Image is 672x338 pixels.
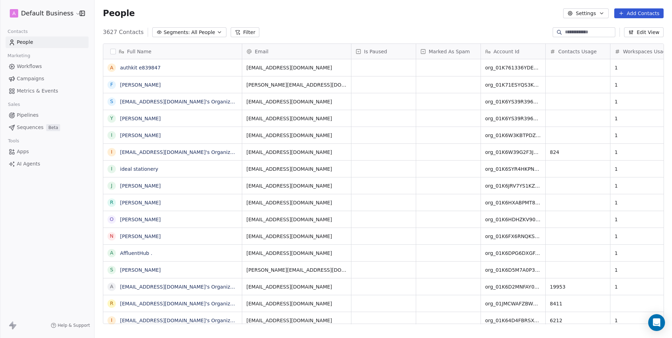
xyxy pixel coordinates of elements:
[364,48,387,55] span: Is Paused
[485,98,541,105] span: org_01K6YS39R3967M8SM9VXXAJZQN
[6,73,89,84] a: Campaigns
[550,300,606,307] span: 8411
[231,27,260,37] button: Filter
[120,183,161,189] a: [PERSON_NAME]
[5,50,33,61] span: Marketing
[111,131,112,139] div: I
[111,165,112,173] div: i
[8,7,75,19] button: ADefault Business
[110,81,113,88] div: F
[615,283,671,290] span: 1
[12,10,16,17] span: A
[615,317,671,324] span: 1
[110,216,113,223] div: O
[5,99,23,110] span: Sales
[246,300,347,307] span: [EMAIL_ADDRESS][DOMAIN_NAME]
[246,165,347,173] span: [EMAIL_ADDRESS][DOMAIN_NAME]
[246,81,347,88] span: [PERSON_NAME][EMAIL_ADDRESS][DOMAIN_NAME]
[111,317,112,324] div: i
[614,8,664,18] button: Add Contacts
[351,44,416,59] div: Is Paused
[111,148,112,156] div: i
[246,317,347,324] span: [EMAIL_ADDRESS][DOMAIN_NAME]
[255,48,268,55] span: Email
[563,8,608,18] button: Settings
[485,300,541,307] span: org_01JMCWAFZBWQK217JS59C34RVY
[615,216,671,223] span: 1
[46,124,60,131] span: Beta
[120,284,243,290] a: [EMAIL_ADDRESS][DOMAIN_NAME]'s Organization
[485,266,541,273] span: org_01K6D5M7A0P3XDWD96JJCTBM9M
[120,149,243,155] a: [EMAIL_ADDRESS][DOMAIN_NAME]'s Organization
[615,165,671,173] span: 1
[120,267,161,273] a: [PERSON_NAME]
[103,59,242,324] div: grid
[550,317,606,324] span: 6212
[6,61,89,72] a: Workflows
[120,318,243,323] a: [EMAIL_ADDRESS][DOMAIN_NAME]'s Organization
[485,149,541,156] span: org_01K6W39G2F3JFTNV0D18RGT1XC
[615,115,671,122] span: 1
[485,115,541,122] span: org_01K6YS39R3967M8SM9VXXAJZQN
[58,323,90,328] span: Help & Support
[615,81,671,88] span: 1
[485,182,541,189] span: org_01K6JRV7YS1KZPY3MQM82A0AH3
[120,200,161,205] a: [PERSON_NAME]
[120,301,243,306] a: [EMAIL_ADDRESS][DOMAIN_NAME]'s Organization
[246,216,347,223] span: [EMAIL_ADDRESS][DOMAIN_NAME]
[246,266,347,273] span: [PERSON_NAME][EMAIL_ADDRESS][DOMAIN_NAME]
[615,64,671,71] span: 1
[5,26,31,37] span: Contacts
[120,99,243,104] a: [EMAIL_ADDRESS][DOMAIN_NAME]'s Organization
[246,64,347,71] span: [EMAIL_ADDRESS][DOMAIN_NAME]
[623,48,669,55] span: Workspaces Usage
[120,65,161,70] a: authkit e839847
[246,115,347,122] span: [EMAIL_ADDRESS][DOMAIN_NAME]
[110,115,113,122] div: Y
[485,81,541,88] span: org_01K71ESYQS3KBGFR9A6QP6EJJ1
[615,266,671,273] span: 1
[615,132,671,139] span: 1
[416,44,481,59] div: Marked As Spam
[485,317,541,324] span: org_01K64D4FBRSXTTHJPN8HN763CK
[546,44,610,59] div: Contacts Usage
[103,28,143,36] span: 3627 Contacts
[17,111,38,119] span: Pipelines
[246,132,347,139] span: [EMAIL_ADDRESS][DOMAIN_NAME]
[6,158,89,170] a: AI Agents
[120,217,161,222] a: [PERSON_NAME]
[120,82,161,88] a: [PERSON_NAME]
[6,109,89,121] a: Pipelines
[493,48,519,55] span: Account Id
[485,132,541,139] span: org_01K6W3KBTPDZHK7BYNN1KN31TA
[485,250,541,257] span: org_01K6DPG6DXGFAGZCV3K8JF4ARR
[624,27,664,37] button: Edit View
[17,39,33,46] span: People
[17,148,29,155] span: Apps
[615,233,671,240] span: 1
[120,133,161,138] a: [PERSON_NAME]
[17,87,58,95] span: Metrics & Events
[103,44,242,59] div: Full Name
[615,199,671,206] span: 1
[485,216,541,223] span: org_01K6HDHZKV90NH8J6PHDPZKSDS
[246,182,347,189] span: [EMAIL_ADDRESS][DOMAIN_NAME]
[110,232,113,240] div: N
[110,283,113,290] div: a
[615,182,671,189] span: 1
[17,124,43,131] span: Sequences
[429,48,470,55] span: Marked As Spam
[17,63,42,70] span: Workflows
[110,199,113,206] div: R
[17,75,44,82] span: Campaigns
[550,283,606,290] span: 19953
[21,9,73,18] span: Default Business
[246,250,347,257] span: [EMAIL_ADDRESS][DOMAIN_NAME]
[558,48,597,55] span: Contacts Usage
[191,29,215,36] span: All People
[51,323,90,328] a: Help & Support
[246,283,347,290] span: [EMAIL_ADDRESS][DOMAIN_NAME]
[110,64,113,72] div: a
[6,122,89,133] a: SequencesBeta
[6,85,89,97] a: Metrics & Events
